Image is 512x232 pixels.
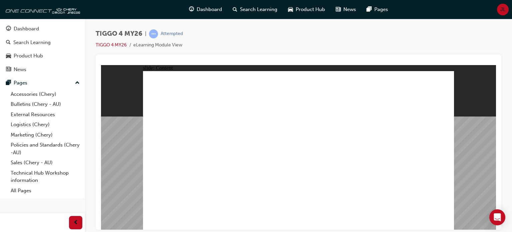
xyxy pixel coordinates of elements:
[489,209,505,225] div: Open Intercom Messenger
[3,23,82,35] a: Dashboard
[13,39,51,46] div: Search Learning
[8,109,82,120] a: External Resources
[6,26,11,32] span: guage-icon
[8,99,82,109] a: Bulletins (Chery - AU)
[75,79,80,87] span: up-icon
[374,6,388,13] span: Pages
[283,3,330,16] a: car-iconProduct Hub
[8,140,82,158] a: Policies and Standards (Chery -AU)
[3,21,82,77] button: DashboardSearch LearningProduct HubNews
[8,120,82,130] a: Logistics (Chery)
[233,5,237,14] span: search-icon
[3,50,82,62] a: Product Hub
[3,77,82,89] button: Pages
[149,29,158,38] span: learningRecordVerb_ATTEMPT-icon
[367,5,372,14] span: pages-icon
[73,219,78,227] span: prev-icon
[14,25,39,33] div: Dashboard
[3,36,82,49] a: Search Learning
[497,4,509,15] button: JL
[6,67,11,73] span: news-icon
[145,30,146,38] span: |
[288,5,293,14] span: car-icon
[296,6,325,13] span: Product Hub
[361,3,393,16] a: pages-iconPages
[197,6,222,13] span: Dashboard
[227,3,283,16] a: search-iconSearch Learning
[8,89,82,99] a: Accessories (Chery)
[8,168,82,186] a: Technical Hub Workshop information
[161,31,183,37] div: Attempted
[8,158,82,168] a: Sales (Chery - AU)
[133,41,182,49] li: eLearning Module View
[3,63,82,76] a: News
[184,3,227,16] a: guage-iconDashboard
[500,6,506,13] span: JL
[96,42,127,48] a: TIGGO 4 MY26
[6,40,11,46] span: search-icon
[6,80,11,86] span: pages-icon
[14,52,43,60] div: Product Hub
[336,5,341,14] span: news-icon
[189,5,194,14] span: guage-icon
[8,130,82,140] a: Marketing (Chery)
[330,3,361,16] a: news-iconNews
[14,79,27,87] div: Pages
[8,186,82,196] a: All Pages
[14,66,26,73] div: News
[343,6,356,13] span: News
[240,6,277,13] span: Search Learning
[3,3,80,16] img: oneconnect
[6,53,11,59] span: car-icon
[96,30,142,38] span: TIGGO 4 MY26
